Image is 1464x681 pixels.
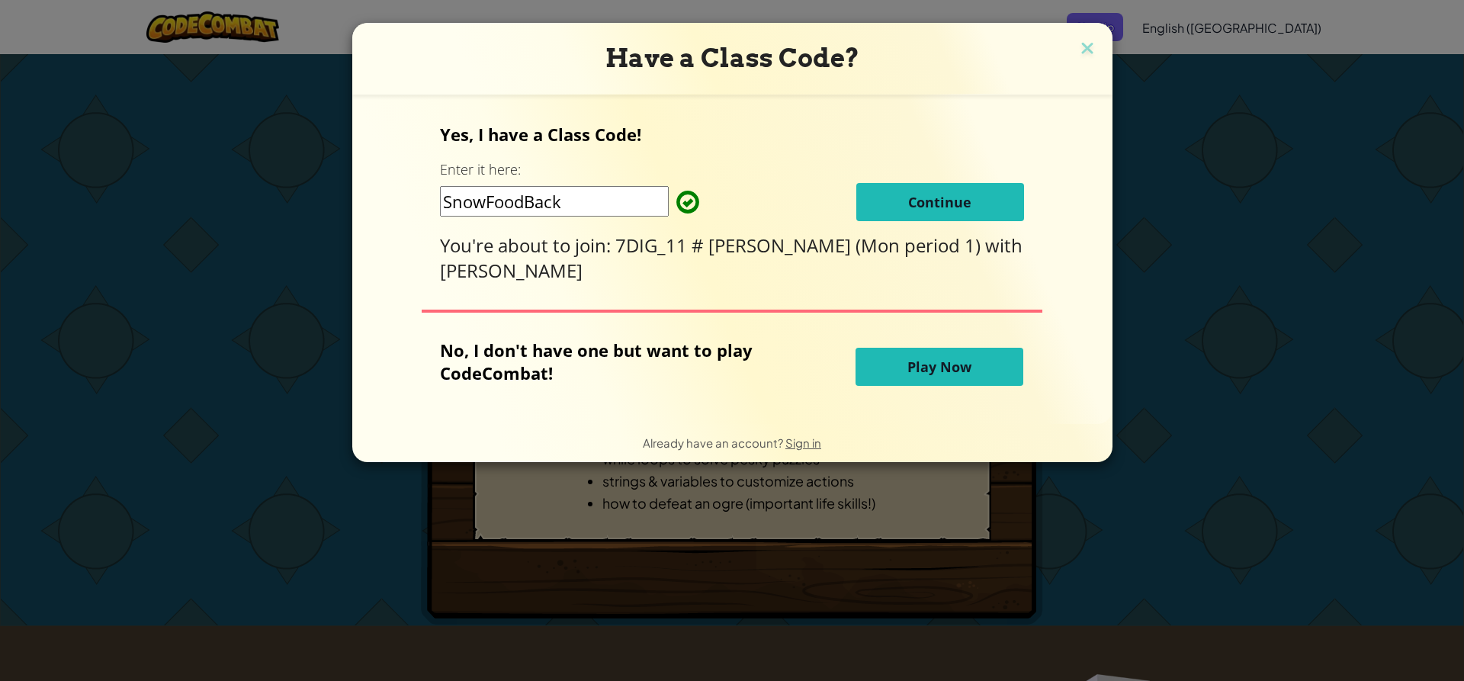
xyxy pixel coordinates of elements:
[605,43,859,73] span: Have a Class Code?
[440,339,779,384] p: No, I don't have one but want to play CodeCombat!
[1077,38,1097,61] img: close icon
[440,160,521,179] label: Enter it here:
[856,183,1024,221] button: Continue
[440,123,1024,146] p: Yes, I have a Class Code!
[440,233,615,258] span: You're about to join:
[440,258,583,283] span: [PERSON_NAME]
[856,348,1023,386] button: Play Now
[907,358,971,376] span: Play Now
[785,435,821,450] a: Sign in
[908,193,971,211] span: Continue
[615,233,985,258] span: 7DIG_11 # [PERSON_NAME] (Mon period 1)
[985,233,1023,258] span: with
[643,435,785,450] span: Already have an account?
